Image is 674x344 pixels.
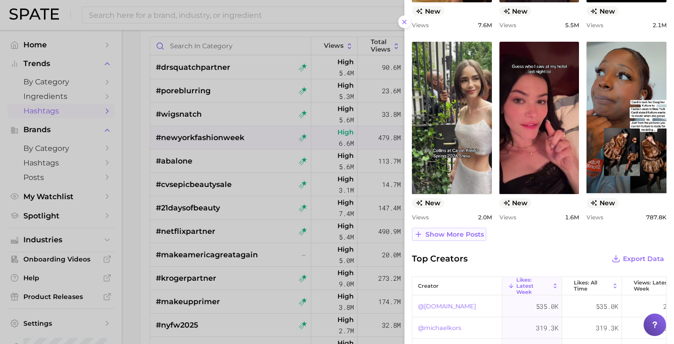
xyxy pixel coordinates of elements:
[502,277,562,295] button: Likes: Latest Week
[646,214,667,221] span: 787.8k
[596,301,618,312] span: 535.0k
[425,231,484,239] span: Show more posts
[412,6,444,16] span: new
[418,283,439,289] span: creator
[478,214,492,221] span: 2.0m
[418,301,476,312] a: @[DOMAIN_NAME]
[574,280,610,292] span: Likes: All Time
[418,322,461,334] a: @michaelkors
[412,252,468,265] span: Top Creators
[565,214,579,221] span: 1.6m
[652,22,667,29] span: 2.1m
[562,277,622,295] button: Likes: All Time
[499,6,532,16] span: new
[623,255,664,263] span: Export Data
[499,22,516,29] span: Views
[596,322,618,334] span: 319.3k
[412,198,444,208] span: new
[586,6,619,16] span: new
[634,280,670,292] span: Views: Latest Week
[609,252,667,265] button: Export Data
[499,198,532,208] span: new
[536,322,558,334] span: 319.3k
[586,214,603,221] span: Views
[478,22,492,29] span: 7.6m
[565,22,579,29] span: 5.5m
[412,22,429,29] span: Views
[412,214,429,221] span: Views
[586,22,603,29] span: Views
[516,277,550,295] span: Likes: Latest Week
[412,228,486,241] button: Show more posts
[536,301,558,312] span: 535.0k
[586,198,619,208] span: new
[499,214,516,221] span: Views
